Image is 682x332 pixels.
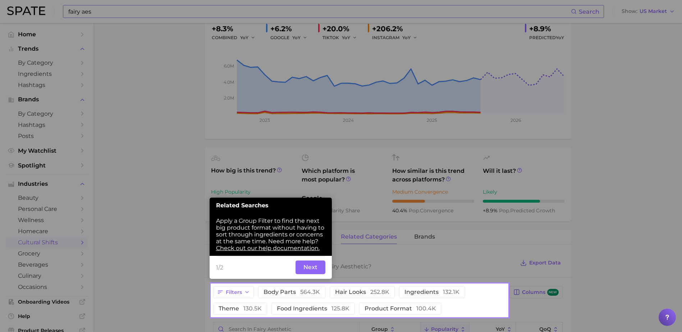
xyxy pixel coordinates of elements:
span: food ingredients [277,306,349,312]
span: 564.3k [300,289,320,295]
span: 130.5k [243,305,262,312]
span: Filters [226,289,242,295]
span: hair looks [335,289,389,295]
button: Filters [213,286,254,298]
span: product format [365,306,436,312]
span: 132.1k [443,289,459,295]
span: 125.8k [331,305,349,312]
span: 100.4k [416,305,436,312]
span: theme [219,306,262,312]
span: 252.8k [370,289,389,295]
span: body parts [264,289,320,295]
span: ingredients [404,289,459,295]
